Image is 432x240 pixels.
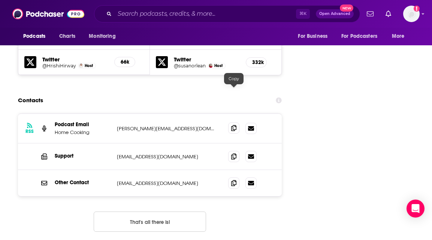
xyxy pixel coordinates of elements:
span: Logged in as emmie.mcnamara [403,6,420,22]
button: open menu [293,29,337,43]
a: @susanorlean [174,63,206,69]
a: Charts [54,29,80,43]
p: Other Contact [55,179,111,186]
span: More [392,31,405,42]
span: For Podcasters [341,31,377,42]
img: Hrishikesh Hirway [79,64,83,68]
h3: RSS [25,128,34,134]
h5: 332k [252,59,260,66]
div: Search podcasts, credits, & more... [94,5,360,22]
span: Host [214,63,223,68]
a: Show notifications dropdown [364,7,377,20]
input: Search podcasts, credits, & more... [115,8,296,20]
img: Susan Orlean [209,64,213,68]
h5: Twitter [174,56,240,63]
h5: Twitter [42,56,108,63]
button: open menu [387,29,414,43]
span: Host [85,63,93,68]
span: Podcasts [23,31,45,42]
button: open menu [84,29,125,43]
p: Home Cooking [55,129,111,136]
p: [EMAIL_ADDRESS][DOMAIN_NAME] [117,154,216,160]
button: Open AdvancedNew [316,9,354,18]
span: Monitoring [89,31,115,42]
a: Show notifications dropdown [383,7,394,20]
button: Nothing here. [94,212,206,232]
span: For Business [298,31,327,42]
span: Charts [59,31,75,42]
p: [EMAIL_ADDRESS][DOMAIN_NAME] [117,180,216,186]
a: @HrishiHirway [42,63,76,69]
div: Open Intercom Messenger [407,200,425,218]
button: Show profile menu [403,6,420,22]
p: Support [55,153,111,159]
p: [PERSON_NAME][EMAIL_ADDRESS][DOMAIN_NAME] [117,125,216,132]
svg: Add a profile image [414,6,420,12]
span: Open Advanced [319,12,350,16]
div: Copy [224,73,244,84]
h5: 66k [121,59,129,65]
span: New [340,4,353,12]
span: ⌘ K [296,9,310,19]
button: open menu [18,29,55,43]
p: Podcast Email [55,121,111,128]
button: open menu [336,29,388,43]
h2: Contacts [18,93,43,107]
img: Podchaser - Follow, Share and Rate Podcasts [12,7,84,21]
img: User Profile [403,6,420,22]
